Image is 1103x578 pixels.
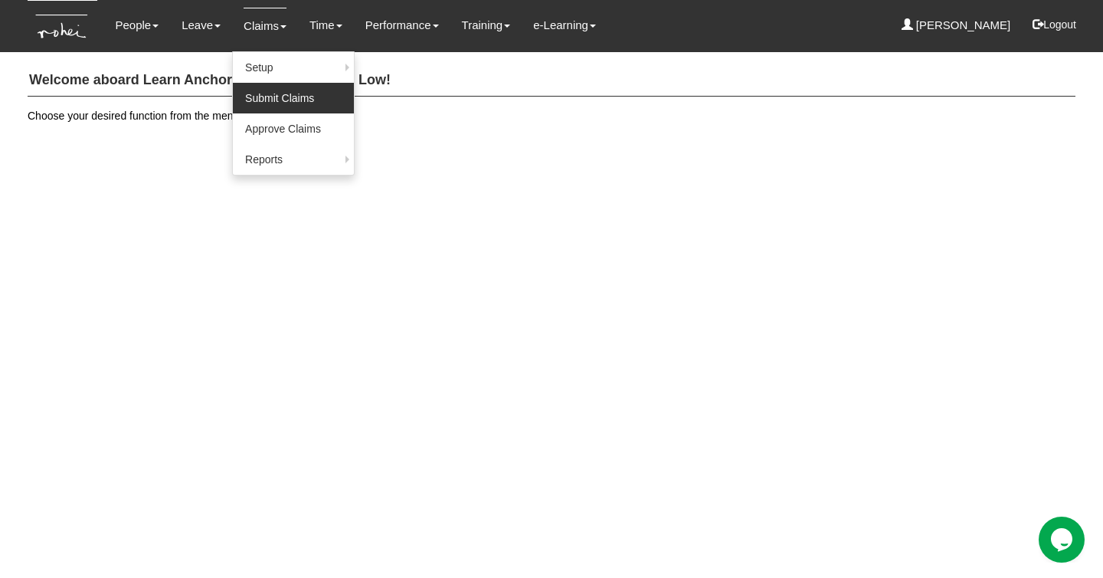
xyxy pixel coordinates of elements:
[182,8,221,43] a: Leave
[233,52,354,83] a: Setup
[28,65,1075,97] h4: Welcome aboard Learn Anchor, [PERSON_NAME] Low!
[1039,517,1088,563] iframe: chat widget
[233,83,354,113] a: Submit Claims
[233,144,354,175] a: Reports
[233,113,354,144] a: Approve Claims
[244,8,286,44] a: Claims
[28,1,97,52] img: KTs7HI1dOZG7tu7pUkOpGGQAiEQAiEQAj0IhBB1wtXDg6BEAiBEAiBEAiB4RGIoBtemSRFIRACIRACIRACIdCLQARdL1w5OAR...
[28,108,1075,123] p: Choose your desired function from the menu above.
[365,8,439,43] a: Performance
[115,8,159,43] a: People
[902,8,1011,43] a: [PERSON_NAME]
[1022,6,1087,43] button: Logout
[309,8,342,43] a: Time
[462,8,511,43] a: Training
[533,8,596,43] a: e-Learning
